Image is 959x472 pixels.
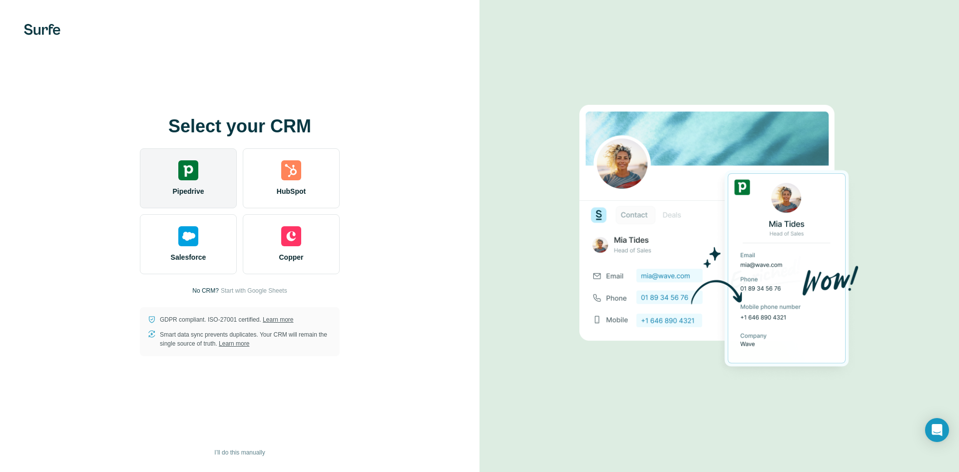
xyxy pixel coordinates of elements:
[263,316,293,323] a: Learn more
[171,252,206,262] span: Salesforce
[277,186,306,196] span: HubSpot
[579,88,859,385] img: PIPEDRIVE image
[281,160,301,180] img: hubspot's logo
[172,186,204,196] span: Pipedrive
[178,226,198,246] img: salesforce's logo
[214,448,265,457] span: I’ll do this manually
[279,252,304,262] span: Copper
[178,160,198,180] img: pipedrive's logo
[192,286,219,295] p: No CRM?
[281,226,301,246] img: copper's logo
[207,445,272,460] button: I’ll do this manually
[221,286,287,295] button: Start with Google Sheets
[24,24,60,35] img: Surfe's logo
[219,340,249,347] a: Learn more
[140,116,340,136] h1: Select your CRM
[160,330,332,348] p: Smart data sync prevents duplicates. Your CRM will remain the single source of truth.
[160,315,293,324] p: GDPR compliant. ISO-27001 certified.
[925,418,949,442] div: Open Intercom Messenger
